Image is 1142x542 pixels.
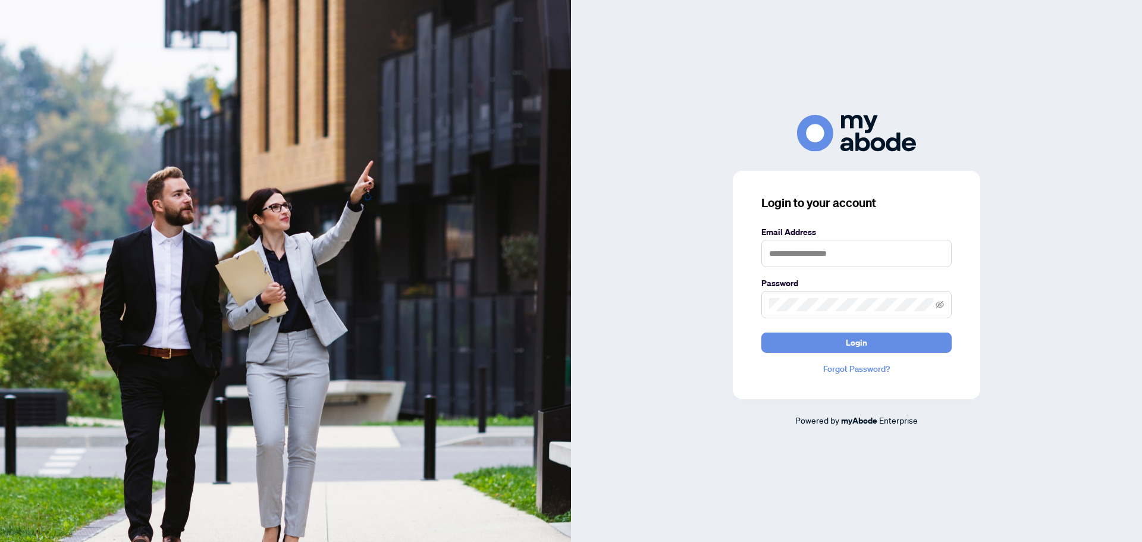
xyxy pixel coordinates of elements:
[795,415,839,425] span: Powered by
[879,415,918,425] span: Enterprise
[841,414,877,427] a: myAbode
[797,115,916,151] img: ma-logo
[761,225,952,239] label: Email Address
[761,277,952,290] label: Password
[761,333,952,353] button: Login
[846,333,867,352] span: Login
[761,195,952,211] h3: Login to your account
[761,362,952,375] a: Forgot Password?
[936,300,944,309] span: eye-invisible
